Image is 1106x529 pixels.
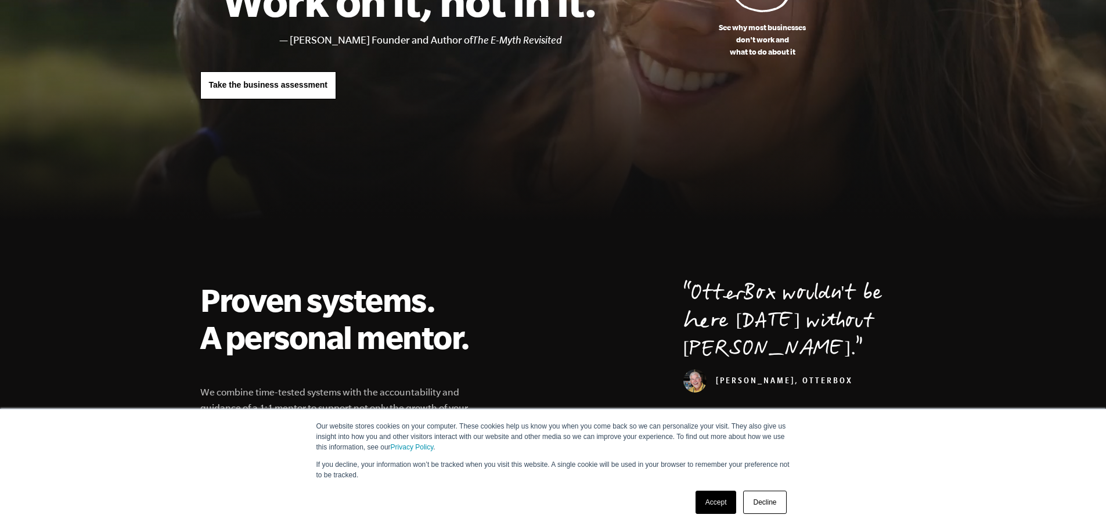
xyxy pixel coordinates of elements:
p: We combine time-tested systems with the accountability and guidance of a 1:1 mentor to support no... [200,384,484,431]
p: Our website stores cookies on your computer. These cookies help us know you when you come back so... [316,421,790,452]
cite: [PERSON_NAME], OtterBox [683,377,853,387]
h2: Proven systems. A personal mentor. [200,281,484,355]
li: [PERSON_NAME] Founder and Author of [290,32,619,49]
p: If you decline, your information won’t be tracked when you visit this website. A single cookie wi... [316,459,790,480]
a: Take the business assessment [200,71,336,99]
p: OtterBox wouldn't be here [DATE] without [PERSON_NAME]. [683,281,906,365]
a: Decline [743,491,786,514]
a: Accept [696,491,737,514]
i: The E-Myth Revisited [473,34,562,46]
span: Take the business assessment [209,80,327,89]
img: Curt Richardson, OtterBox [683,369,707,393]
a: Privacy Policy [391,443,434,451]
p: See why most businesses don't work and what to do about it [619,21,906,58]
